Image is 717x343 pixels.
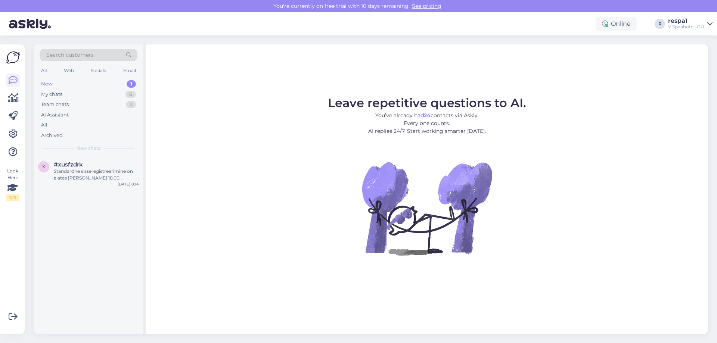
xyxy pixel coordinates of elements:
div: 6 [125,91,136,98]
span: #xusfzdrk [54,161,83,168]
span: Leave repetitive questions to AI. [328,96,526,110]
span: New chats [77,145,100,152]
span: x [42,164,45,169]
div: Team chats [41,101,69,108]
div: 1 / 3 [6,194,19,201]
div: All [40,66,48,75]
b: 24 [424,112,431,119]
div: [DATE] 0:14 [118,181,139,187]
span: Search customers [46,51,94,59]
div: Standardne sisseregistreerimine on alates [PERSON_NAME] 16:00. Varajase sisseregistreerimise võim... [54,168,139,181]
div: All [41,121,47,129]
div: 1 [127,80,136,88]
div: R [655,19,665,29]
div: V Spaahotell OÜ [668,24,704,30]
a: See pricing [410,3,444,9]
div: 2 [126,101,136,108]
div: AI Assistant [41,111,69,119]
div: New [41,80,53,88]
div: My chats [41,91,62,98]
p: You’ve already had contacts via Askly. Every one counts. AI replies 24/7. Start working smarter [... [328,112,526,135]
div: Web [62,66,75,75]
a: respa1V Spaahotell OÜ [668,18,713,30]
div: Socials [89,66,108,75]
div: Look Here [6,168,19,201]
div: Archived [41,132,63,139]
img: Askly Logo [6,50,20,65]
div: respa1 [668,18,704,24]
div: Online [596,17,637,31]
img: No Chat active [360,141,494,275]
div: Email [122,66,137,75]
